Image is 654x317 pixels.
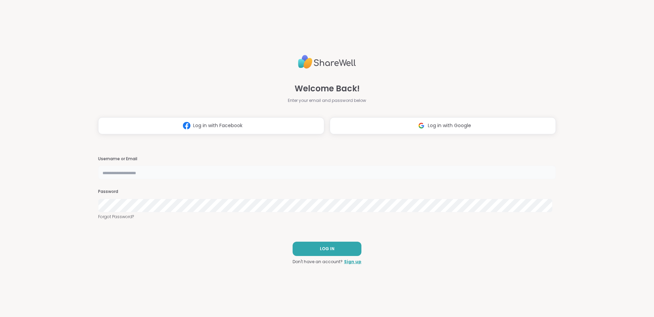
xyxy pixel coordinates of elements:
[320,246,334,252] span: LOG IN
[98,189,556,195] h3: Password
[98,117,324,134] button: Log in with Facebook
[98,156,556,162] h3: Username or Email
[344,259,361,265] a: Sign up
[293,259,343,265] span: Don't have an account?
[428,122,471,129] span: Log in with Google
[330,117,556,134] button: Log in with Google
[98,214,556,220] a: Forgot Password?
[293,242,361,256] button: LOG IN
[415,119,428,132] img: ShareWell Logomark
[180,119,193,132] img: ShareWell Logomark
[295,82,360,95] span: Welcome Back!
[193,122,243,129] span: Log in with Facebook
[288,97,366,104] span: Enter your email and password below
[298,52,356,72] img: ShareWell Logo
